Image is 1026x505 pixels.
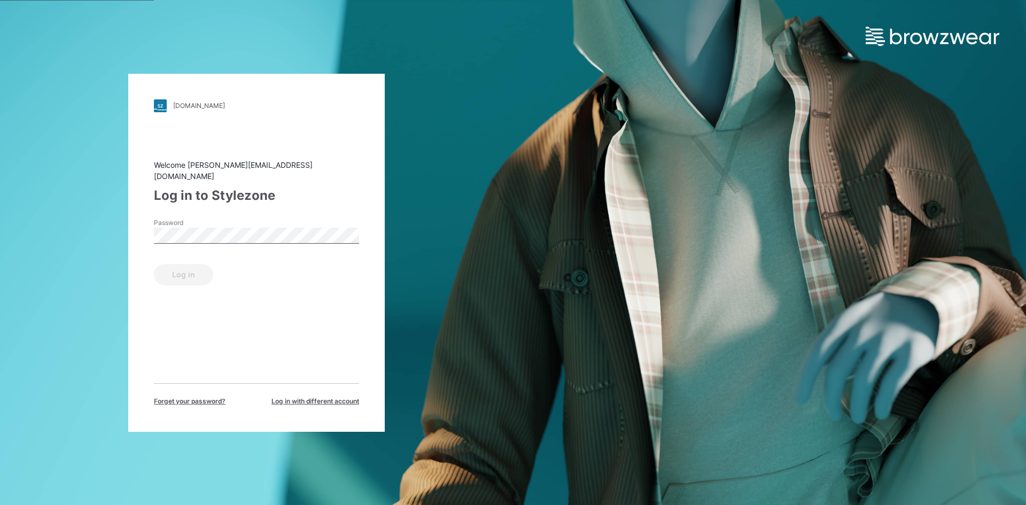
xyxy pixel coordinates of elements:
[173,102,225,110] div: [DOMAIN_NAME]
[866,27,999,46] img: browzwear-logo.e42bd6dac1945053ebaf764b6aa21510.svg
[154,218,229,228] label: Password
[154,186,359,205] div: Log in to Stylezone
[154,99,359,112] a: [DOMAIN_NAME]
[154,397,226,406] span: Forget your password?
[271,397,359,406] span: Log in with different account
[154,159,359,182] div: Welcome [PERSON_NAME][EMAIL_ADDRESS][DOMAIN_NAME]
[154,99,167,112] img: stylezone-logo.562084cfcfab977791bfbf7441f1a819.svg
